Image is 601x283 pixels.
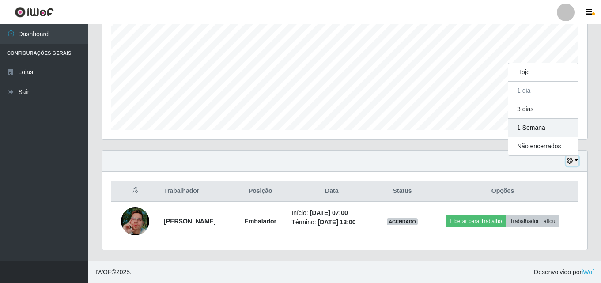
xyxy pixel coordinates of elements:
button: Liberar para Trabalho [446,215,506,227]
button: Hoje [508,63,578,82]
a: iWof [582,268,594,275]
button: 3 dias [508,100,578,119]
strong: Embalador [245,218,276,225]
th: Opções [427,181,578,202]
img: 1673728165855.jpeg [121,196,149,246]
th: Status [377,181,427,202]
img: CoreUI Logo [15,7,54,18]
span: © 2025 . [95,268,132,277]
button: Não encerrados [508,137,578,155]
button: 1 dia [508,82,578,100]
span: Desenvolvido por [534,268,594,277]
button: Trabalhador Faltou [506,215,559,227]
span: AGENDADO [387,218,418,225]
th: Posição [234,181,286,202]
span: IWOF [95,268,112,275]
th: Data [286,181,377,202]
strong: [PERSON_NAME] [164,218,215,225]
time: [DATE] 13:00 [318,219,355,226]
li: Início: [291,208,372,218]
time: [DATE] 07:00 [310,209,348,216]
li: Término: [291,218,372,227]
th: Trabalhador [159,181,234,202]
button: 1 Semana [508,119,578,137]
